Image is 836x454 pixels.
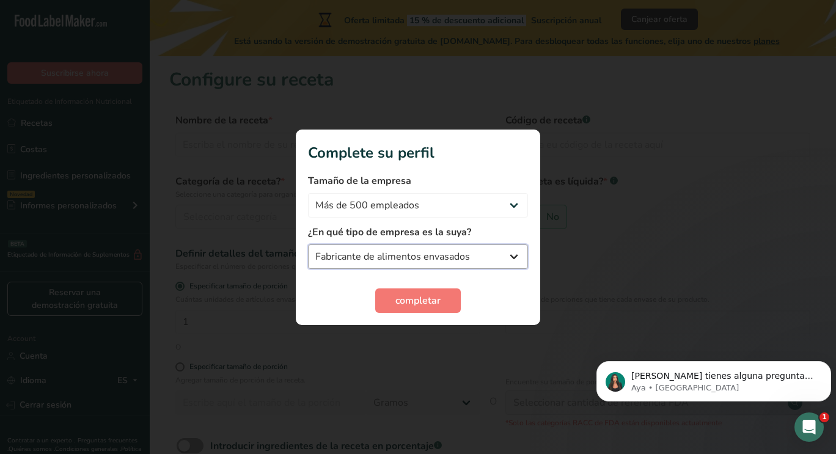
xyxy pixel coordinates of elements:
[395,293,441,308] span: completar
[592,335,836,421] iframe: Intercom notifications mensaje
[375,288,461,313] button: completar
[308,174,528,188] label: Tamaño de la empresa
[308,225,528,240] label: ¿En qué tipo de empresa es la suya?
[794,412,824,442] iframe: Intercom live chat
[308,142,528,164] h1: Complete su perfil
[820,412,829,422] span: 1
